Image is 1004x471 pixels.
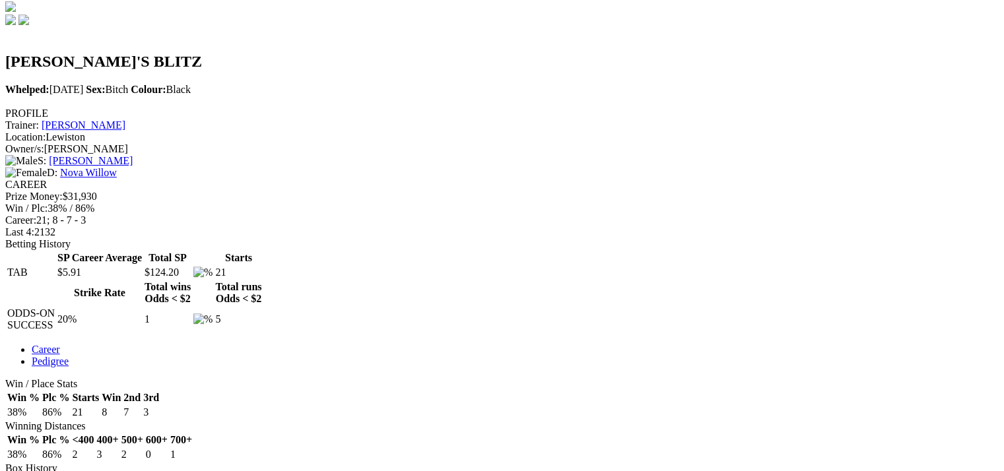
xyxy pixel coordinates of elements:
[5,155,46,166] span: S:
[101,391,121,404] th: Win
[145,448,168,461] td: 0
[7,406,40,419] td: 38%
[143,406,160,419] td: 3
[144,266,191,279] td: $124.20
[5,203,999,214] div: 38% / 86%
[170,448,193,461] td: 1
[123,391,141,404] th: 2nd
[144,307,191,332] td: 1
[5,191,999,203] div: $31,930
[5,131,46,142] span: Location:
[7,307,55,332] td: ODDS-ON SUCCESS
[5,203,48,214] span: Win / Plc:
[5,167,47,179] img: Female
[57,280,143,305] th: Strike Rate
[215,280,262,305] th: Total runs Odds < $2
[193,313,213,325] img: %
[5,378,999,390] div: Win / Place Stats
[96,448,119,461] td: 3
[215,266,262,279] td: 21
[49,155,133,166] a: [PERSON_NAME]
[86,84,105,95] b: Sex:
[7,448,40,461] td: 38%
[42,448,70,461] td: 86%
[71,406,100,419] td: 21
[5,214,999,226] div: 21; 8 - 7 - 3
[60,167,117,178] a: Nova Willow
[170,433,193,447] th: 700+
[71,391,100,404] th: Starts
[96,433,119,447] th: 400+
[5,143,44,154] span: Owner/s:
[32,344,60,355] a: Career
[215,307,262,332] td: 5
[42,391,70,404] th: Plc %
[57,266,143,279] td: $5.91
[144,280,191,305] th: Total wins Odds < $2
[5,15,16,25] img: facebook.svg
[5,179,999,191] div: CAREER
[5,420,999,432] div: Winning Distances
[7,433,40,447] th: Win %
[18,15,29,25] img: twitter.svg
[7,266,55,279] td: TAB
[57,251,143,265] th: SP Career Average
[42,406,70,419] td: 86%
[121,433,144,447] th: 500+
[121,448,144,461] td: 2
[71,448,94,461] td: 2
[5,226,34,237] span: Last 4:
[5,238,999,250] div: Betting History
[5,84,50,95] b: Whelped:
[144,251,191,265] th: Total SP
[7,391,40,404] th: Win %
[131,84,191,95] span: Black
[145,433,168,447] th: 600+
[101,406,121,419] td: 8
[5,191,63,202] span: Prize Money:
[5,155,38,167] img: Male
[193,267,213,278] img: %
[71,433,94,447] th: <400
[143,391,160,404] th: 3rd
[215,251,262,265] th: Starts
[5,143,999,155] div: [PERSON_NAME]
[5,167,57,178] span: D:
[5,214,36,226] span: Career:
[32,356,69,367] a: Pedigree
[5,226,999,238] div: 2132
[123,406,141,419] td: 7
[5,119,39,131] span: Trainer:
[131,84,166,95] b: Colour:
[86,84,128,95] span: Bitch
[5,131,999,143] div: Lewiston
[5,1,16,12] img: logo-grsa-white.png
[42,119,125,131] a: [PERSON_NAME]
[5,84,83,95] span: [DATE]
[42,433,70,447] th: Plc %
[5,108,999,119] div: PROFILE
[57,307,143,332] td: 20%
[5,53,999,71] h2: [PERSON_NAME]'S BLITZ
